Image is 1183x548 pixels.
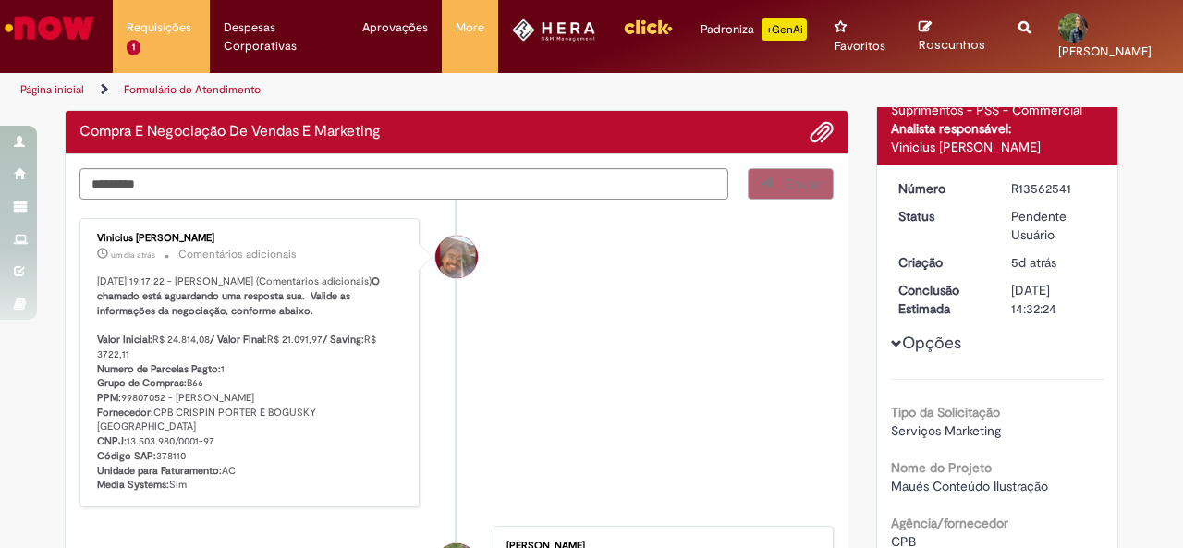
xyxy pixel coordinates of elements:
b: Nome do Projeto [891,459,992,476]
b: Fornecedor: [97,406,153,420]
b: Unidade para Faturamento: [97,464,222,478]
dt: Conclusão Estimada [884,281,998,318]
b: / Valor Final: [210,333,267,347]
b: Numero de Parcelas Pagto: [97,362,221,376]
time: 24/09/2025 11:32:17 [1011,254,1056,271]
a: Rascunhos [919,19,992,54]
div: Analista responsável: [891,119,1104,138]
b: Agência/fornecedor [891,515,1008,531]
b: Media Systems: [97,478,169,492]
span: Serviços Marketing [891,422,1001,439]
textarea: Digite sua mensagem aqui... [79,168,728,199]
a: Formulário de Atendimento [124,82,261,97]
div: [DATE] 14:32:24 [1011,281,1097,318]
img: ServiceNow [2,9,97,46]
div: Vinicius [PERSON_NAME] [891,138,1104,156]
img: HeraLogo.png [512,18,596,42]
button: Adicionar anexos [810,120,834,144]
p: [DATE] 19:17:22 - [PERSON_NAME] (Comentários adicionais) R$ 24.814,08 R$ 21.091,97 R$ 3722,11 1 B... [97,274,405,493]
dt: Número [884,179,998,198]
span: Aprovações [362,18,428,37]
time: 27/09/2025 19:17:22 [111,250,155,261]
span: Favoritos [835,37,885,55]
div: R13562541 [1011,179,1097,198]
div: Vinicius [PERSON_NAME] [97,233,405,244]
span: [PERSON_NAME] [1058,43,1152,59]
div: Suprimentos - PSS - Commercial [891,101,1104,119]
div: 24/09/2025 11:32:17 [1011,253,1097,272]
small: Comentários adicionais [178,247,297,262]
img: click_logo_yellow_360x200.png [623,13,673,41]
b: Grupo de Compras: [97,376,187,390]
span: Requisições [127,18,191,37]
b: CNPJ: [97,434,127,448]
b: PPM: [97,391,121,405]
div: Padroniza [701,18,807,41]
b: / Saving: [323,333,364,347]
span: 1 [127,40,140,55]
span: um dia atrás [111,250,155,261]
dt: Criação [884,253,998,272]
span: More [456,18,484,37]
h2: Compra E Negociação De Vendas E Marketing Histórico de tíquete [79,124,381,140]
a: Página inicial [20,82,84,97]
ul: Trilhas de página [14,73,774,107]
b: Tipo da Solicitação [891,404,1000,420]
dt: Status [884,207,998,225]
b: O chamado está aguardando uma resposta sua. Valide as informações da negociação, conforme abaixo.... [97,274,383,347]
span: Maués Conteúdo Ilustração [891,478,1048,494]
span: Rascunhos [919,36,985,54]
p: +GenAi [762,18,807,41]
div: Vinicius Rafael De Souza [435,236,478,278]
span: 5d atrás [1011,254,1056,271]
b: Código SAP: [97,449,156,463]
div: Pendente Usuário [1011,207,1097,244]
span: Despesas Corporativas [224,18,335,55]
